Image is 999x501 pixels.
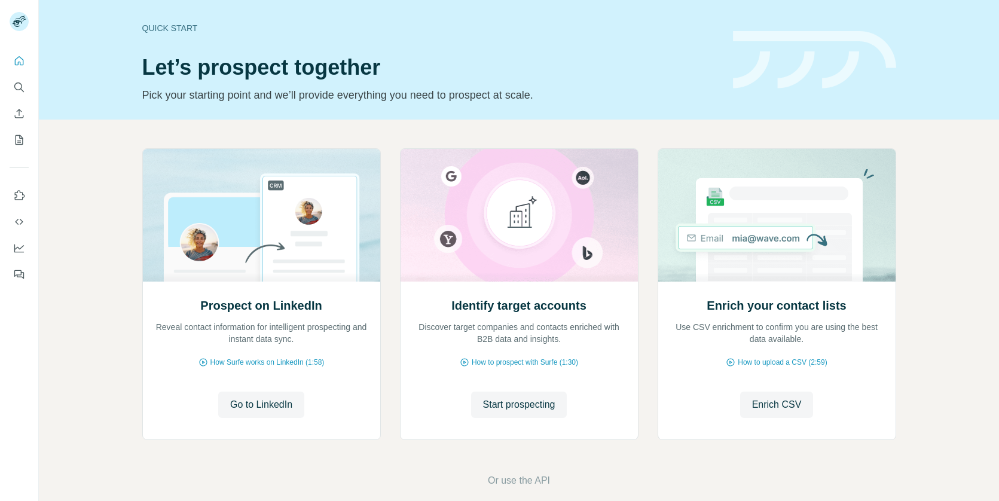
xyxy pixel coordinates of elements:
[471,392,567,418] button: Start prospecting
[10,264,29,285] button: Feedback
[155,321,368,345] p: Reveal contact information for intelligent prospecting and instant data sync.
[210,357,325,368] span: How Surfe works on LinkedIn (1:58)
[142,87,719,103] p: Pick your starting point and we’ll provide everything you need to prospect at scale.
[142,149,381,282] img: Prospect on LinkedIn
[10,237,29,259] button: Dashboard
[10,211,29,233] button: Use Surfe API
[483,398,555,412] span: Start prospecting
[472,357,578,368] span: How to prospect with Surfe (1:30)
[10,103,29,124] button: Enrich CSV
[733,31,896,89] img: banner
[413,321,626,345] p: Discover target companies and contacts enriched with B2B data and insights.
[707,297,846,314] h2: Enrich your contact lists
[400,149,638,282] img: Identify target accounts
[218,392,304,418] button: Go to LinkedIn
[451,297,586,314] h2: Identify target accounts
[200,297,322,314] h2: Prospect on LinkedIn
[488,473,550,488] button: Or use the API
[142,56,719,80] h1: Let’s prospect together
[670,321,884,345] p: Use CSV enrichment to confirm you are using the best data available.
[10,77,29,98] button: Search
[752,398,802,412] span: Enrich CSV
[738,357,827,368] span: How to upload a CSV (2:59)
[230,398,292,412] span: Go to LinkedIn
[658,149,896,282] img: Enrich your contact lists
[10,185,29,206] button: Use Surfe on LinkedIn
[740,392,814,418] button: Enrich CSV
[10,50,29,72] button: Quick start
[142,22,719,34] div: Quick start
[10,129,29,151] button: My lists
